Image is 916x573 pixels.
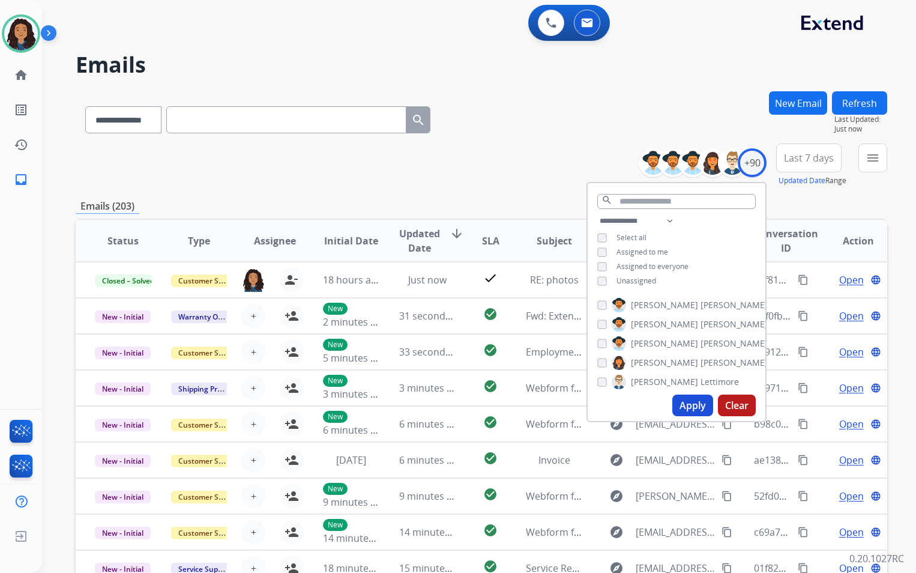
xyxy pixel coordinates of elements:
span: Assigned to me [616,247,668,257]
span: Warranty Ops [171,311,233,323]
mat-icon: language [870,491,881,502]
mat-icon: history [14,138,28,152]
span: Assigned to everyone [616,261,689,271]
mat-icon: content_copy [798,383,809,393]
button: + [241,520,265,544]
span: Open [839,345,864,359]
span: Range [779,175,846,186]
mat-icon: check_circle [483,451,498,465]
mat-icon: content_copy [722,491,732,502]
span: 9 minutes ago [399,490,463,503]
span: + [251,525,256,539]
span: + [251,381,256,395]
span: Type [188,234,210,248]
span: Updated Date [399,226,440,255]
mat-icon: check_circle [483,379,498,393]
mat-icon: check_circle [483,487,498,502]
img: agent-avatar [242,268,265,292]
span: New - Initial [95,347,151,359]
mat-icon: person_add [285,345,299,359]
p: New [323,303,348,315]
mat-icon: content_copy [798,527,809,538]
span: [EMAIL_ADDRESS][DOMAIN_NAME] [636,525,716,539]
span: Employment Verification for [PERSON_NAME] (Order ID = 10529904) @ Extend [526,345,875,359]
mat-icon: language [870,455,881,465]
span: New - Initial [95,527,151,539]
span: [EMAIL_ADDRESS][DOMAIN_NAME] [636,453,716,467]
mat-icon: content_copy [798,311,809,321]
button: Refresh [832,91,887,115]
mat-icon: content_copy [722,455,732,465]
button: + [241,448,265,472]
span: 6 minutes ago [323,423,387,437]
mat-icon: check [483,271,498,285]
span: Conversation ID [754,226,818,255]
mat-icon: language [870,347,881,357]
mat-icon: person_add [285,525,299,539]
span: + [251,309,256,323]
span: Select all [616,232,646,243]
button: Updated Date [779,176,825,186]
span: New - Initial [95,419,151,431]
span: [DATE] [336,453,366,467]
span: 2 minutes ago [323,315,387,329]
mat-icon: content_copy [722,527,732,538]
mat-icon: search [601,195,612,205]
span: Assignee [254,234,296,248]
button: + [241,340,265,364]
mat-icon: person_add [285,417,299,431]
mat-icon: arrow_downward [450,226,464,241]
mat-icon: content_copy [798,455,809,465]
button: + [241,304,265,328]
mat-icon: list_alt [14,103,28,117]
img: avatar [4,17,38,50]
p: New [323,483,348,495]
span: [PERSON_NAME] [631,299,698,311]
span: New - Initial [95,491,151,503]
mat-icon: explore [609,489,624,503]
span: Customer Support [171,347,249,359]
span: Shipping Protection [171,383,253,395]
span: [PERSON_NAME] [631,318,698,330]
div: +90 [738,148,767,177]
span: 18 hours ago [323,273,382,286]
span: [PERSON_NAME] [701,318,768,330]
span: Open [839,273,864,287]
p: New [323,411,348,423]
span: 3 minutes ago [323,387,387,401]
mat-icon: check_circle [483,307,498,321]
span: [PERSON_NAME] [701,338,768,350]
button: Clear [718,395,756,416]
span: New - Initial [95,383,151,395]
span: Webform from [EMAIL_ADDRESS][DOMAIN_NAME] on [DATE] [526,526,798,539]
span: Customer Support [171,527,249,539]
mat-icon: content_copy [798,419,809,429]
button: New Email [769,91,827,115]
span: Customer Support [171,491,249,503]
mat-icon: language [870,311,881,321]
span: 6 minutes ago [399,417,463,431]
span: Customer Support [171,455,249,467]
span: 33 seconds ago [399,345,469,359]
p: 0.20.1027RC [849,551,904,566]
span: Closed – Solved [95,274,161,287]
mat-icon: language [870,274,881,285]
span: New - Initial [95,455,151,467]
span: + [251,489,256,503]
p: New [323,375,348,387]
span: Unassigned [616,276,656,286]
mat-icon: person_add [285,381,299,395]
mat-icon: content_copy [798,274,809,285]
mat-icon: check_circle [483,523,498,538]
span: 14 minutes ago [323,532,393,545]
span: [PERSON_NAME][EMAIL_ADDRESS][PERSON_NAME][DOMAIN_NAME] [636,489,716,503]
p: Emails (203) [76,199,139,214]
mat-icon: check_circle [483,343,498,357]
span: Last Updated: [834,115,887,124]
mat-icon: menu [866,151,880,165]
span: 31 seconds ago [399,309,469,323]
h2: Emails [76,53,887,77]
th: Action [811,220,887,262]
span: Webform from [EMAIL_ADDRESS][DOMAIN_NAME] on [DATE] [526,381,798,395]
button: Apply [672,395,713,416]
